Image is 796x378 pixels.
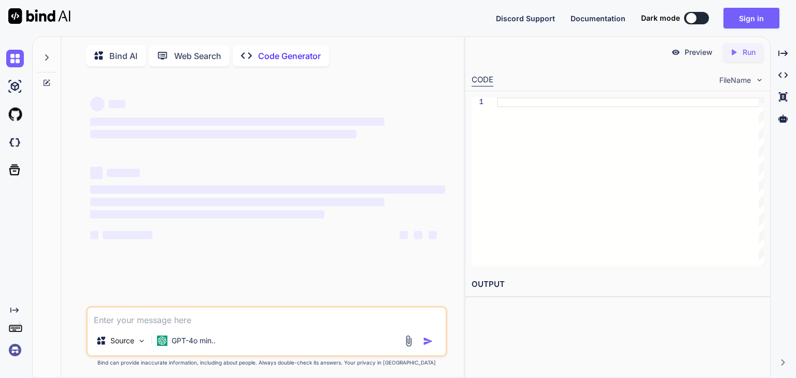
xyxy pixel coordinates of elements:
[90,185,445,194] span: ‌
[755,76,764,84] img: chevron down
[743,47,756,57] p: Run
[90,231,98,239] span: ‌
[86,359,447,367] p: Bind can provide inaccurate information, including about people. Always double-check its answers....
[109,50,137,62] p: Bind AI
[258,50,321,62] p: Code Generator
[403,335,415,347] img: attachment
[723,8,779,28] button: Sign in
[429,231,437,239] span: ‌
[472,97,484,107] div: 1
[107,169,140,177] span: ‌
[414,231,422,239] span: ‌
[6,78,24,95] img: ai-studio
[157,336,167,346] img: GPT-4o mini
[6,134,24,151] img: darkCloudIdeIcon
[571,13,626,24] button: Documentation
[8,8,70,24] img: Bind AI
[685,47,713,57] p: Preview
[571,14,626,23] span: Documentation
[496,14,555,23] span: Discord Support
[90,130,357,138] span: ‌
[137,337,146,345] img: Pick Models
[109,100,125,108] span: ‌
[90,198,385,206] span: ‌
[6,106,24,123] img: githubLight
[472,74,493,86] div: CODE
[172,336,216,346] p: GPT-4o min..
[641,13,680,23] span: Dark mode
[400,231,408,239] span: ‌
[174,50,221,62] p: Web Search
[110,336,134,346] p: Source
[103,231,152,239] span: ‌
[90,210,324,219] span: ‌
[90,118,385,126] span: ‌
[6,341,24,359] img: signin
[90,97,105,111] span: ‌
[496,13,555,24] button: Discord Support
[671,48,680,57] img: preview
[465,272,770,297] h2: OUTPUT
[719,75,751,85] span: FileName
[423,336,433,346] img: icon
[90,167,103,179] span: ‌
[6,50,24,67] img: chat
